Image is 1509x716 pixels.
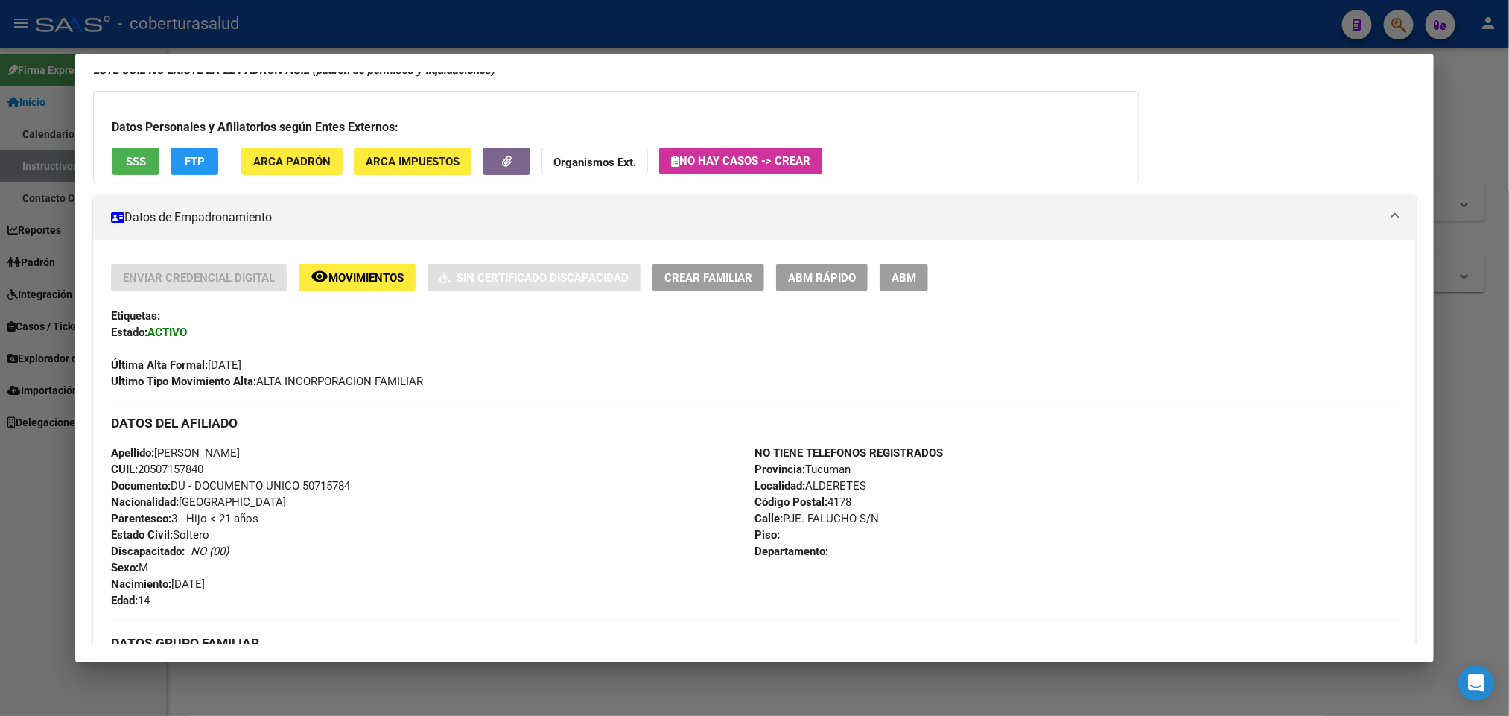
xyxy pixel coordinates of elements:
strong: Nacionalidad: [111,495,179,509]
span: ABM Rápido [788,271,856,285]
button: Sin Certificado Discapacidad [428,264,641,291]
h3: DATOS GRUPO FAMILIAR [111,635,1397,651]
span: 14 [111,594,150,607]
span: 4178 [754,495,851,509]
button: Enviar Credencial Digital [111,264,287,291]
span: M [111,561,148,574]
span: 3 - Hijo < 21 años [111,512,258,525]
span: Sin Certificado Discapacidad [457,271,629,285]
strong: ACTIVO [147,326,187,339]
button: FTP [171,148,218,175]
mat-expansion-panel-header: Datos de Empadronamiento [93,195,1415,240]
span: Soltero [111,528,209,542]
mat-panel-title: Datos de Empadronamiento [111,209,1379,226]
strong: Parentesco: [111,512,171,525]
span: 20507157840 [111,463,203,476]
strong: Piso: [754,528,780,542]
strong: Discapacitado: [111,545,185,558]
div: Open Intercom Messenger [1458,665,1494,701]
mat-icon: remove_red_eye [311,267,328,285]
strong: Localidad: [754,479,805,492]
h3: DATOS DEL AFILIADO [111,415,1397,431]
strong: Edad: [111,594,138,607]
strong: Estado: [111,326,147,339]
strong: CUIL: [111,463,138,476]
button: Organismos Ext. [541,148,648,175]
button: ABM Rápido [776,264,868,291]
strong: Departamento: [754,545,828,558]
button: ARCA Impuestos [354,148,471,175]
strong: Nacimiento: [111,577,171,591]
span: [DATE] [111,358,241,372]
button: ABM [880,264,928,291]
span: ALTA INCORPORACION FAMILIAR [111,375,423,388]
strong: Última Alta Formal: [111,358,208,372]
span: [GEOGRAPHIC_DATA] [111,495,286,509]
h3: Datos Personales y Afiliatorios según Entes Externos: [112,118,1120,136]
span: [DATE] [111,577,205,591]
span: Crear Familiar [664,271,752,285]
span: PJE. FALUCHO S/N [754,512,879,525]
span: Movimientos [328,271,404,285]
strong: Ultimo Tipo Movimiento Alta: [111,375,256,388]
strong: Organismos Ext. [553,156,636,169]
strong: Sexo: [111,561,139,574]
span: No hay casos -> Crear [671,154,810,168]
span: ARCA Padrón [253,155,331,168]
strong: Código Postal: [754,495,827,509]
span: Tucuman [754,463,851,476]
span: ABM [892,271,916,285]
span: [PERSON_NAME] [111,446,240,460]
span: DU - DOCUMENTO UNICO 50715784 [111,479,350,492]
strong: Apellido: [111,446,154,460]
strong: Documento: [111,479,171,492]
strong: NO TIENE TELEFONOS REGISTRADOS [754,446,943,460]
span: ALDERETES [754,479,866,492]
button: Movimientos [299,264,416,291]
button: SSS [112,148,159,175]
span: Enviar Credencial Digital [123,271,275,285]
span: SSS [126,155,146,168]
strong: Etiquetas: [111,309,160,323]
strong: Estado Civil: [111,528,173,542]
strong: Provincia: [754,463,805,476]
button: No hay casos -> Crear [659,148,822,174]
button: Crear Familiar [652,264,764,291]
span: FTP [185,155,205,168]
strong: Calle: [754,512,783,525]
i: NO (00) [191,545,229,558]
button: ARCA Padrón [241,148,343,175]
span: ARCA Impuestos [366,155,460,168]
